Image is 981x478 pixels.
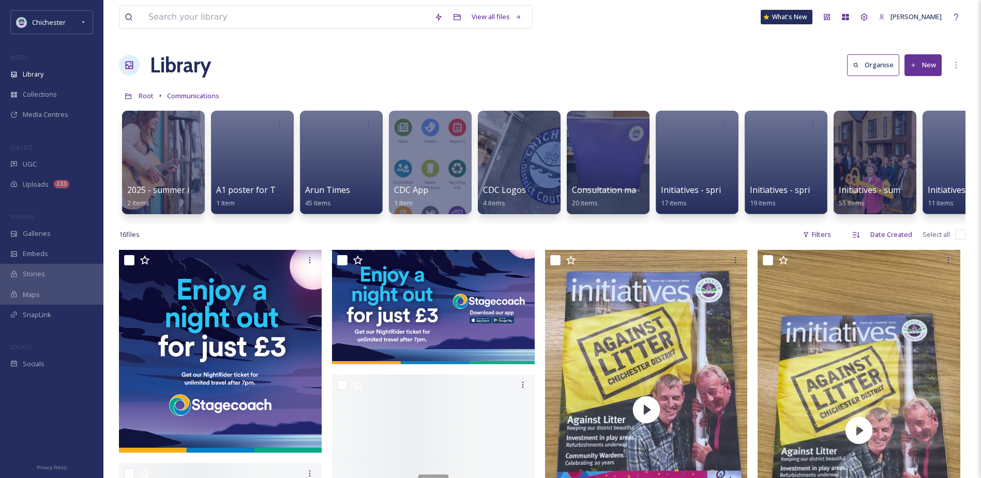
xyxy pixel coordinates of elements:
[150,50,211,81] a: Library
[139,91,154,100] span: Root
[119,230,140,240] span: 16 file s
[23,69,43,79] span: Library
[23,310,51,320] span: SnapLink
[23,180,49,189] span: Uploads
[23,89,57,99] span: Collections
[466,7,527,27] a: View all files
[661,185,785,207] a: Initiatives - spring 2023 artwork17 items
[23,229,51,238] span: Galleries
[216,184,450,196] span: A1 poster for The Novium's Hurrah for Shippams exhibition
[483,184,526,196] span: CDC Logos
[143,6,429,28] input: Search your library
[10,213,34,220] span: WIDGETS
[761,10,812,24] a: What's New
[127,198,149,207] span: 2 items
[394,198,413,207] span: 1 item
[873,7,947,27] a: [PERSON_NAME]
[32,18,66,27] span: Chichester
[10,343,31,351] span: SOCIALS
[847,54,904,76] a: Organise
[23,159,37,169] span: UGC
[216,198,235,207] span: 1 item
[127,184,224,196] span: 2025 - summer initiatives
[750,198,776,207] span: 19 items
[839,184,937,196] span: Initiatives - summer 2022
[661,198,687,207] span: 17 items
[23,359,44,369] span: Socials
[865,225,917,245] div: Date Created
[305,185,350,207] a: Arun Times45 items
[216,185,450,207] a: A1 poster for The Novium's Hurrah for Shippams exhibition1 item
[10,53,28,61] span: MEDIA
[750,184,874,196] span: Initiatives - spring 2024 artwork
[37,464,67,471] span: Privacy Policy
[17,17,27,27] img: Logo_of_Chichester_District_Council.png
[394,184,428,196] span: CDC App
[23,290,40,300] span: Maps
[305,198,331,207] span: 45 items
[750,185,874,207] a: Initiatives - spring 2024 artwork19 items
[23,249,48,259] span: Embeds
[928,198,954,207] span: 11 items
[332,250,535,364] img: Page 8 - 11 - bus offer NightRider Ads-02.png
[847,54,899,76] button: Organise
[572,198,598,207] span: 20 items
[483,185,526,207] a: CDC Logos4 items
[839,185,937,207] a: Initiatives - summer 202255 items
[305,184,350,196] span: Arun Times
[923,230,950,240] span: Select all
[483,198,505,207] span: 4 items
[23,269,45,279] span: Stories
[661,184,785,196] span: Initiatives - spring 2023 artwork
[891,12,942,21] span: [PERSON_NAME]
[54,180,69,188] div: 233
[904,54,942,76] button: New
[139,89,154,102] a: Root
[797,225,836,245] div: Filters
[839,198,865,207] span: 55 items
[37,460,67,473] a: Privacy Policy
[10,143,33,151] span: COLLECT
[167,91,219,100] span: Communications
[572,184,660,196] span: Consultation materials
[167,89,219,102] a: Communications
[23,110,68,119] span: Media Centres
[119,250,322,453] img: Page 8 - 11 - bus offer NightRider Ads-01.png
[394,185,428,207] a: CDC App1 item
[127,185,224,207] a: 2025 - summer initiatives2 items
[572,185,660,207] a: Consultation materials20 items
